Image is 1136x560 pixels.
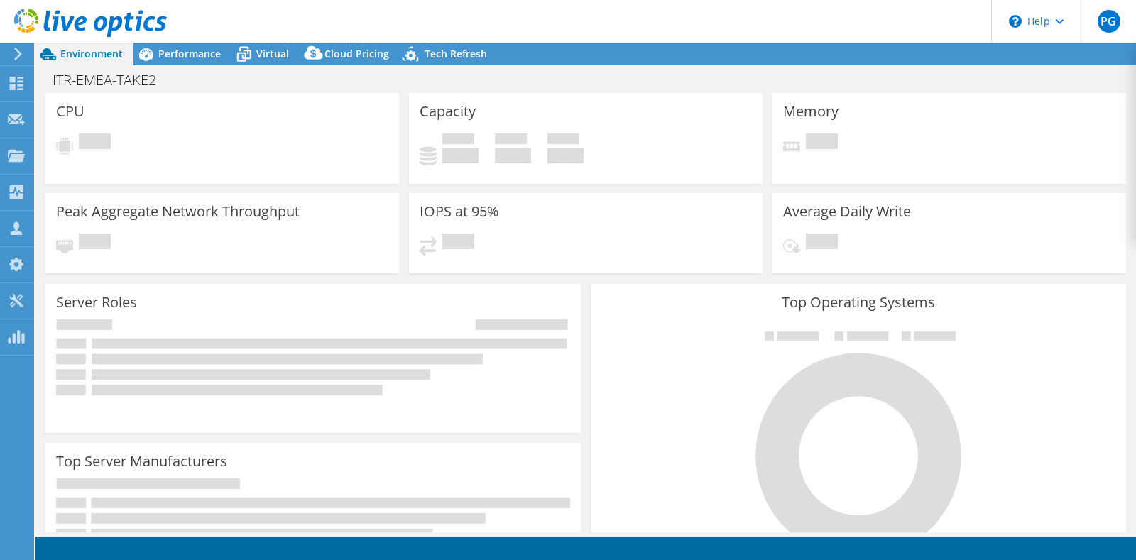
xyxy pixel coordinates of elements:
span: Pending [806,133,838,153]
h3: Memory [783,104,839,119]
h3: Peak Aggregate Network Throughput [56,204,300,219]
h4: 0 GiB [442,148,479,163]
h3: Capacity [420,104,476,119]
h1: ITR-EMEA-TAKE2 [46,72,178,88]
span: Used [442,133,474,148]
h4: 0 GiB [547,148,584,163]
h3: Top Server Manufacturers [56,454,227,469]
h4: 0 GiB [495,148,531,163]
h3: Top Operating Systems [601,295,1115,310]
h3: CPU [56,104,84,119]
span: Tech Refresh [425,47,487,60]
span: Pending [79,133,111,153]
h3: Server Roles [56,295,137,310]
span: Total [547,133,579,148]
span: PG [1098,10,1120,33]
span: Pending [442,234,474,253]
h3: Average Daily Write [783,204,911,219]
span: Virtual [256,47,289,60]
span: Pending [79,234,111,253]
span: Cloud Pricing [324,47,389,60]
h3: IOPS at 95% [420,204,499,219]
svg: \n [1009,15,1022,28]
span: Pending [806,234,838,253]
span: Environment [60,47,123,60]
span: Free [495,133,527,148]
span: Performance [158,47,221,60]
